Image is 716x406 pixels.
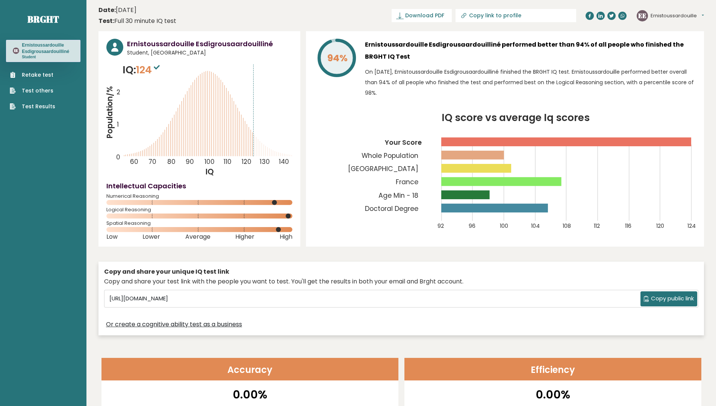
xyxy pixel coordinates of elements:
tspan: 116 [625,222,631,230]
time: [DATE] [98,6,136,15]
a: Or create a cognitive ability test as a business [106,320,242,329]
a: Retake test [10,71,55,79]
tspan: 108 [563,222,571,230]
p: On [DATE], Ernistoussardouille Esdigrousaardouilliné finished the BRGHT IQ test. Ernistoussardoui... [365,67,696,98]
tspan: 140 [279,157,289,166]
p: 0.00% [106,386,394,403]
span: 124 [136,63,162,77]
tspan: 112 [594,222,600,230]
tspan: 120 [242,157,251,166]
span: High [280,235,292,238]
tspan: IQ score vs average Iq scores [442,111,590,124]
p: 0.00% [409,386,696,403]
span: Low [106,235,118,238]
tspan: IQ [206,167,214,177]
span: Numerical Reasoning [106,195,292,198]
tspan: 94% [327,52,348,65]
tspan: 110 [224,157,232,166]
tspan: 70 [148,157,156,166]
b: Date: [98,6,116,14]
h3: Ernistoussardouille Esdigrousaardouilliné [22,42,74,55]
span: Download PDF [405,12,444,20]
tspan: 130 [260,157,270,166]
tspan: 96 [469,222,475,230]
p: Student [22,55,74,60]
tspan: 124 [687,222,696,230]
b: Test: [98,17,114,25]
button: Copy public link [640,291,697,306]
a: Test Results [10,103,55,111]
span: Average [185,235,210,238]
tspan: Doctoral Degree [365,204,418,213]
tspan: 80 [167,157,176,166]
div: Copy and share your test link with the people you want to test. You'll get the results in both yo... [104,277,698,286]
tspan: [GEOGRAPHIC_DATA] [348,164,418,173]
a: Test others [10,87,55,95]
div: Full 30 minute IQ test [98,17,176,26]
tspan: 100 [500,222,508,230]
span: Lower [142,235,160,238]
tspan: Whole Population [362,151,418,160]
tspan: 2 [117,88,120,97]
tspan: Your Score [384,138,422,147]
h4: Intellectual Capacities [106,181,292,191]
tspan: Age Min - 18 [378,191,418,200]
a: Download PDF [392,9,452,22]
text: EE [14,48,18,53]
header: Accuracy [101,358,398,380]
span: Copy public link [651,294,694,303]
header: Efficiency [404,358,701,380]
h3: Ernistoussardouille Esdigrousaardouilliné [127,39,292,49]
span: Spatial Reasoning [106,222,292,225]
tspan: 104 [531,222,540,230]
tspan: 100 [204,157,215,166]
tspan: 90 [186,157,194,166]
span: Higher [235,235,254,238]
a: Brght [27,13,59,25]
tspan: 92 [437,222,444,230]
tspan: Population/% [104,86,115,139]
h3: Ernistoussardouille Esdigrousaardouilliné performed better than 94% of all people who finished th... [365,39,696,63]
tspan: 60 [130,157,138,166]
span: Logical Reasoning [106,208,292,211]
tspan: 0 [116,153,120,162]
tspan: 1 [117,120,119,129]
div: Copy and share your unique IQ test link [104,267,698,276]
button: Ernistoussardouille [651,12,704,20]
tspan: 120 [656,222,664,230]
tspan: France [396,177,418,186]
p: IQ: [123,62,162,77]
text: EE [638,11,646,20]
span: Student, [GEOGRAPHIC_DATA] [127,49,292,57]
